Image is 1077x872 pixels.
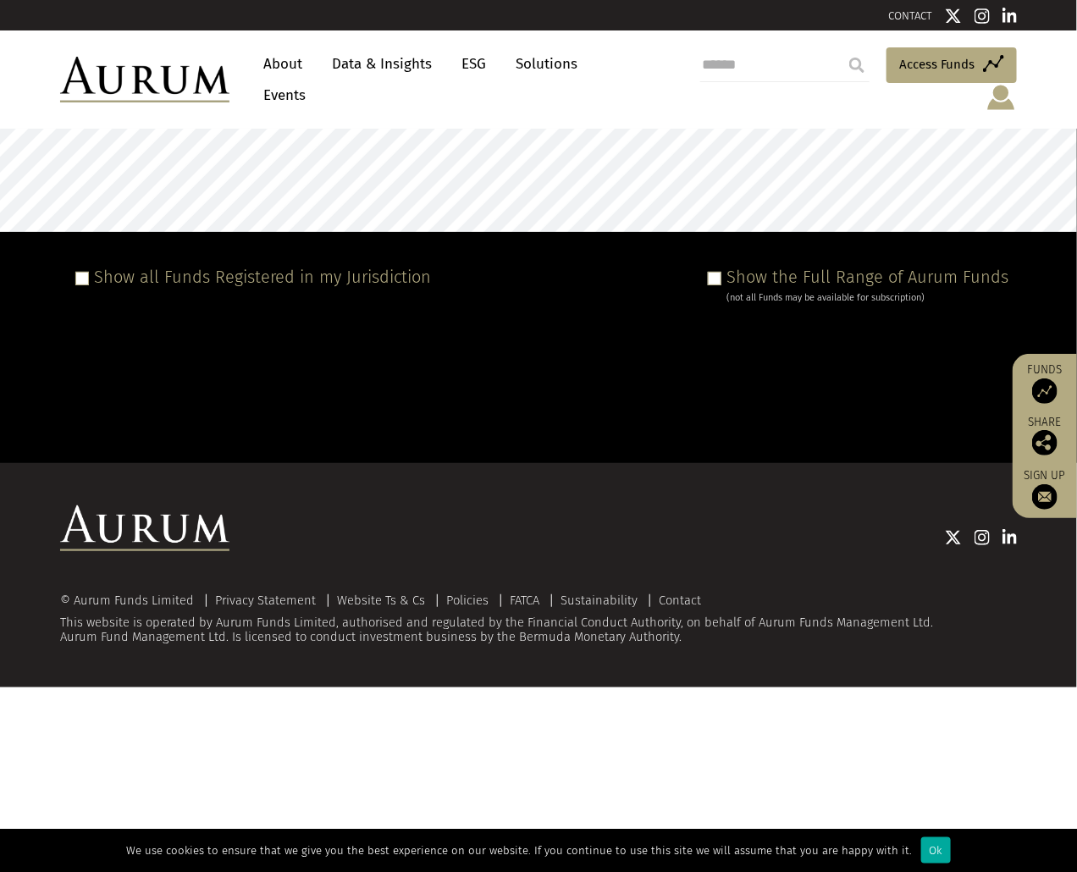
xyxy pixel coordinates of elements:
a: CONTACT [888,9,932,22]
a: Access Funds [886,47,1017,83]
a: Solutions [507,48,586,80]
div: This website is operated by Aurum Funds Limited, authorised and regulated by the Financial Conduc... [60,593,1017,645]
a: About [255,48,311,80]
img: Twitter icon [945,8,962,25]
a: Policies [446,593,489,608]
div: Share [1021,417,1069,455]
a: Data & Insights [323,48,440,80]
a: FATCA [510,593,539,608]
img: account-icon.svg [986,83,1017,112]
img: Aurum Logo [60,505,229,551]
img: Twitter icon [945,529,962,546]
img: Sign up to our newsletter [1032,484,1058,510]
a: Website Ts & Cs [337,593,425,608]
img: Access Funds [1032,378,1058,404]
a: Funds [1021,362,1069,404]
img: Instagram icon [975,8,990,25]
a: Sustainability [561,593,638,608]
label: Show all Funds Registered in my Jurisdiction [94,267,431,287]
a: Contact [659,593,701,608]
span: Access Funds [899,54,975,75]
img: Linkedin icon [1002,529,1018,546]
div: (not all Funds may be available for subscription) [726,290,1008,306]
img: Linkedin icon [1002,8,1018,25]
a: ESG [453,48,494,80]
input: Submit [840,48,874,82]
label: Show the Full Range of Aurum Funds [726,267,1008,287]
div: © Aurum Funds Limited [60,594,202,607]
img: Share this post [1032,430,1058,455]
a: Events [255,80,306,111]
a: Sign up [1021,468,1069,510]
img: Aurum [60,57,229,102]
a: Privacy Statement [215,593,316,608]
img: Instagram icon [975,529,990,546]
